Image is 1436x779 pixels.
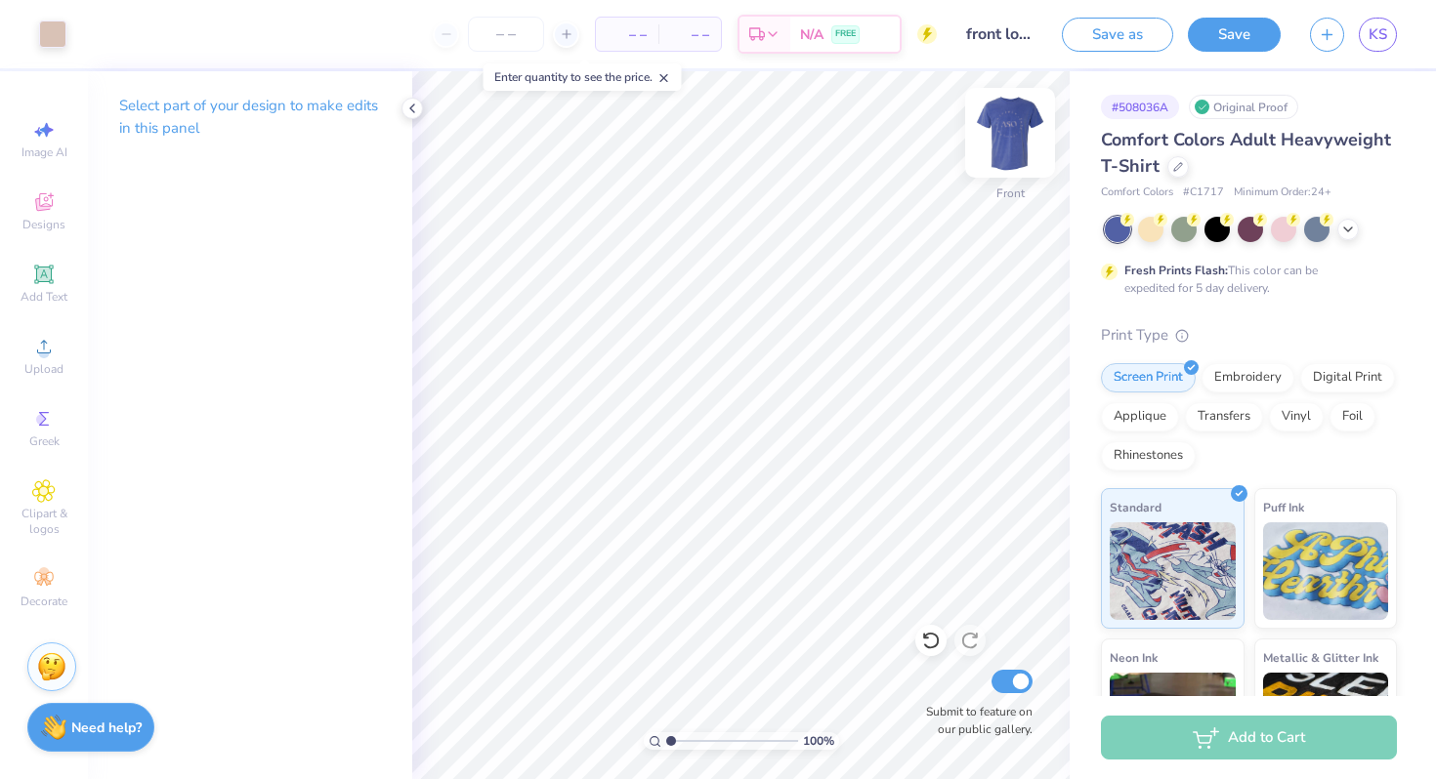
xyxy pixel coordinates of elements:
span: Decorate [21,594,67,609]
span: Upload [24,361,63,377]
p: Select part of your design to make edits in this panel [119,95,381,140]
strong: Fresh Prints Flash: [1124,263,1228,278]
span: FREE [835,27,856,41]
div: Print Type [1101,324,1397,347]
img: Metallic & Glitter Ink [1263,673,1389,770]
span: Puff Ink [1263,497,1304,517]
div: Digital Print [1300,363,1395,392]
span: Minimum Order: 24 + [1234,184,1331,201]
button: Save [1188,18,1281,52]
img: Neon Ink [1110,673,1236,770]
span: KS [1369,23,1387,46]
span: Neon Ink [1110,647,1158,668]
input: – – [468,17,544,52]
span: N/A [800,24,824,45]
div: Screen Print [1101,363,1196,392]
span: Greek [29,433,60,449]
span: 100 % [803,732,834,750]
div: Original Proof [1189,95,1298,119]
span: – – [670,24,709,45]
span: – – [608,24,647,45]
span: Clipart & logos [10,506,78,537]
div: Rhinestones [1101,441,1196,471]
span: Add Text [21,289,67,305]
div: This color can be expedited for 5 day delivery. [1124,262,1365,297]
div: Vinyl [1269,402,1324,431]
span: Comfort Colors [1101,184,1173,201]
input: Untitled Design [951,15,1047,54]
span: Standard [1110,497,1161,517]
div: Transfers [1185,402,1263,431]
div: # 508036A [1101,95,1179,119]
img: Front [971,94,1049,172]
button: Save as [1062,18,1173,52]
strong: Need help? [71,718,142,737]
span: # C1717 [1183,184,1224,201]
div: Embroidery [1202,363,1294,392]
div: Enter quantity to see the price. [484,63,682,91]
span: Designs [22,217,65,232]
label: Submit to feature on our public gallery. [915,703,1033,738]
div: Foil [1330,402,1375,431]
img: Puff Ink [1263,522,1389,620]
div: Applique [1101,402,1179,431]
img: Standard [1110,522,1236,620]
span: Comfort Colors Adult Heavyweight T-Shirt [1101,128,1391,178]
div: Front [996,184,1025,202]
span: Metallic & Glitter Ink [1263,647,1378,668]
span: Image AI [21,144,67,160]
a: KS [1359,18,1397,52]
